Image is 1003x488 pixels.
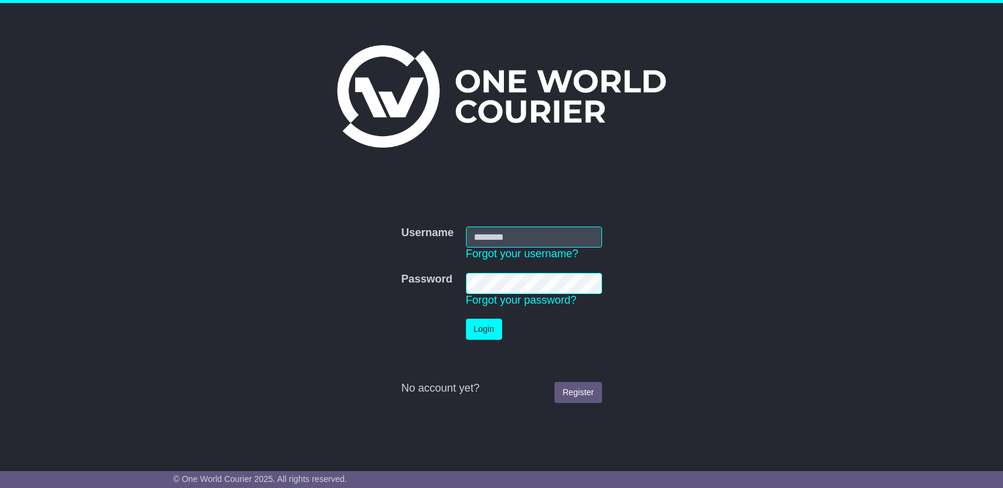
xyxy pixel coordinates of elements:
[401,273,452,286] label: Password
[173,474,347,484] span: © One World Courier 2025. All rights reserved.
[401,227,453,240] label: Username
[554,382,601,403] a: Register
[466,248,579,260] a: Forgot your username?
[401,382,601,395] div: No account yet?
[466,319,502,340] button: Login
[337,45,666,148] img: One World
[466,294,577,306] a: Forgot your password?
